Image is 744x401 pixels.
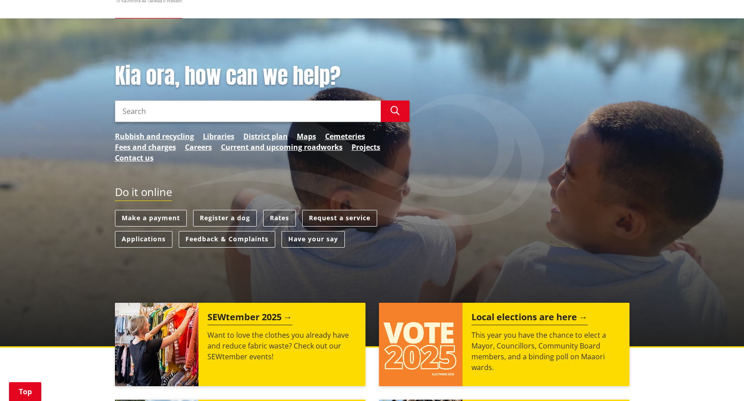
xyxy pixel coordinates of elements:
a: Rates [263,210,296,227]
a: Make a payment [115,210,187,227]
a: Local elections are here This year you have the chance to elect a Mayor, Councillors, Community B... [379,303,630,386]
p: Want to love the clothes you already have and reduce fabric waste? Check out our SEWtember events! [207,330,357,362]
iframe: Messenger Launcher [703,363,735,396]
a: Applications [115,231,172,248]
a: Maps [297,131,316,142]
h1: Kia ora, how can we help? [115,63,409,89]
a: Contact us [115,153,154,163]
a: Have your say [282,231,345,248]
p: This year you have the chance to elect a Mayor, Councillors, Community Board members, and a bindi... [471,330,621,373]
a: Careers [185,142,212,153]
a: District plan [243,131,288,142]
a: Request a service [302,210,377,227]
a: Libraries [203,131,234,142]
a: Current and upcoming roadworks [221,142,343,153]
a: Feedback & Complaints [179,231,275,248]
a: Projects [352,142,380,153]
input: Search input [115,100,381,122]
a: Top [9,382,41,401]
a: Cemeteries [325,131,365,142]
a: Fees and charges [115,142,176,153]
img: SEWtember [115,303,198,386]
h2: SEWtember 2025 [207,312,292,325]
a: Register a dog [193,210,257,227]
h2: Do it online [115,186,172,201]
a: SEWtember 2025 Want to love the clothes you already have and reduce fabric waste? Check out our S... [115,303,365,386]
a: Rubbish and recycling [115,131,194,142]
h2: Local elections are here [471,312,588,325]
img: Vote 2025 [379,303,462,386]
